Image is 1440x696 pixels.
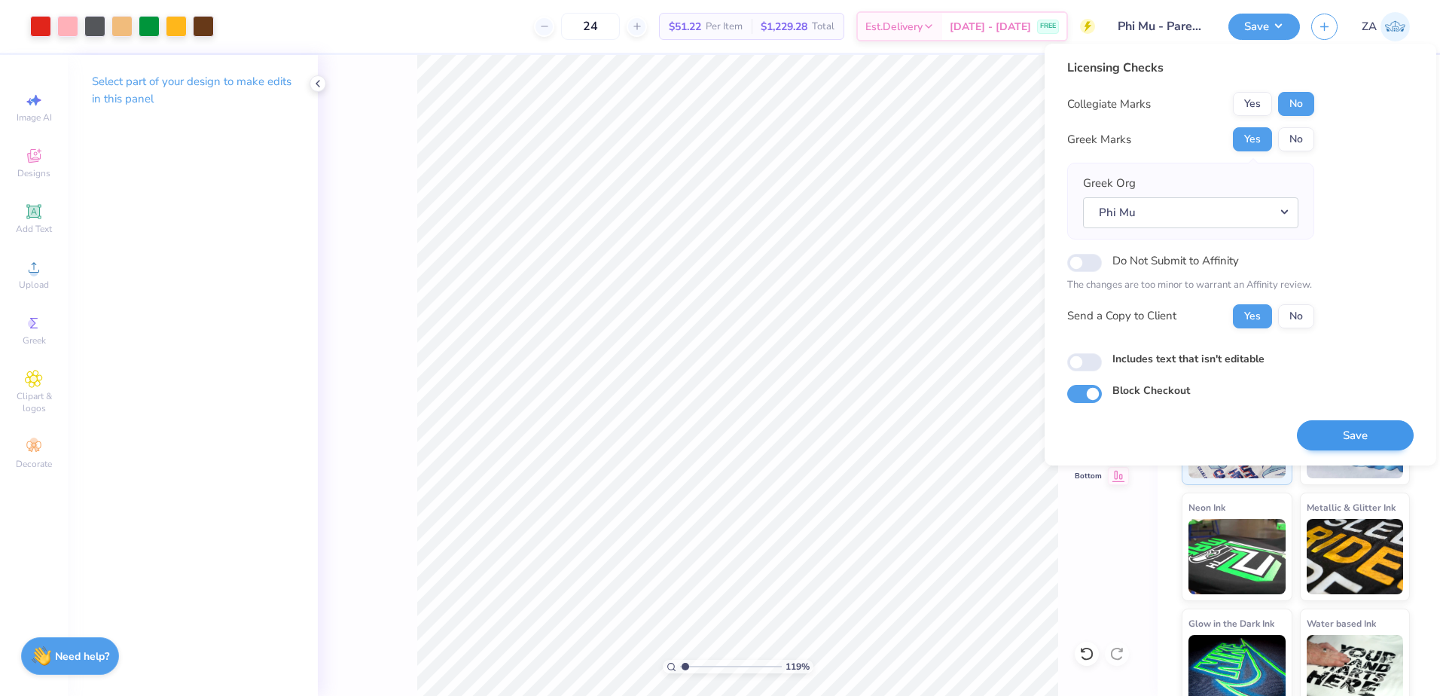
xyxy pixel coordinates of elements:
[1278,127,1314,151] button: No
[1112,383,1190,398] label: Block Checkout
[1307,499,1396,515] span: Metallic & Glitter Ink
[16,223,52,235] span: Add Text
[669,19,701,35] span: $51.22
[1067,307,1176,325] div: Send a Copy to Client
[761,19,807,35] span: $1,229.28
[17,111,52,124] span: Image AI
[1112,351,1265,367] label: Includes text that isn't editable
[19,279,49,291] span: Upload
[1307,519,1404,594] img: Metallic & Glitter Ink
[786,660,810,673] span: 119 %
[1067,278,1314,293] p: The changes are too minor to warrant an Affinity review.
[1228,14,1300,40] button: Save
[55,649,109,664] strong: Need help?
[92,73,294,108] p: Select part of your design to make edits in this panel
[1188,615,1274,631] span: Glow in the Dark Ink
[812,19,834,35] span: Total
[1278,304,1314,328] button: No
[1233,127,1272,151] button: Yes
[1083,197,1298,228] button: Phi Mu
[1233,92,1272,116] button: Yes
[1297,420,1414,451] button: Save
[1381,12,1410,41] img: Zuriel Alaba
[1112,251,1239,270] label: Do Not Submit to Affinity
[17,167,50,179] span: Designs
[1083,175,1136,192] label: Greek Org
[1067,59,1314,77] div: Licensing Checks
[23,334,46,346] span: Greek
[1362,18,1377,35] span: ZA
[1307,615,1376,631] span: Water based Ink
[1067,96,1151,113] div: Collegiate Marks
[8,390,60,414] span: Clipart & logos
[1188,499,1225,515] span: Neon Ink
[950,19,1031,35] span: [DATE] - [DATE]
[706,19,743,35] span: Per Item
[16,458,52,470] span: Decorate
[1067,131,1131,148] div: Greek Marks
[1188,519,1286,594] img: Neon Ink
[1075,471,1102,481] span: Bottom
[1106,11,1217,41] input: Untitled Design
[1040,21,1056,32] span: FREE
[1362,12,1410,41] a: ZA
[561,13,620,40] input: – –
[865,19,923,35] span: Est. Delivery
[1233,304,1272,328] button: Yes
[1278,92,1314,116] button: No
